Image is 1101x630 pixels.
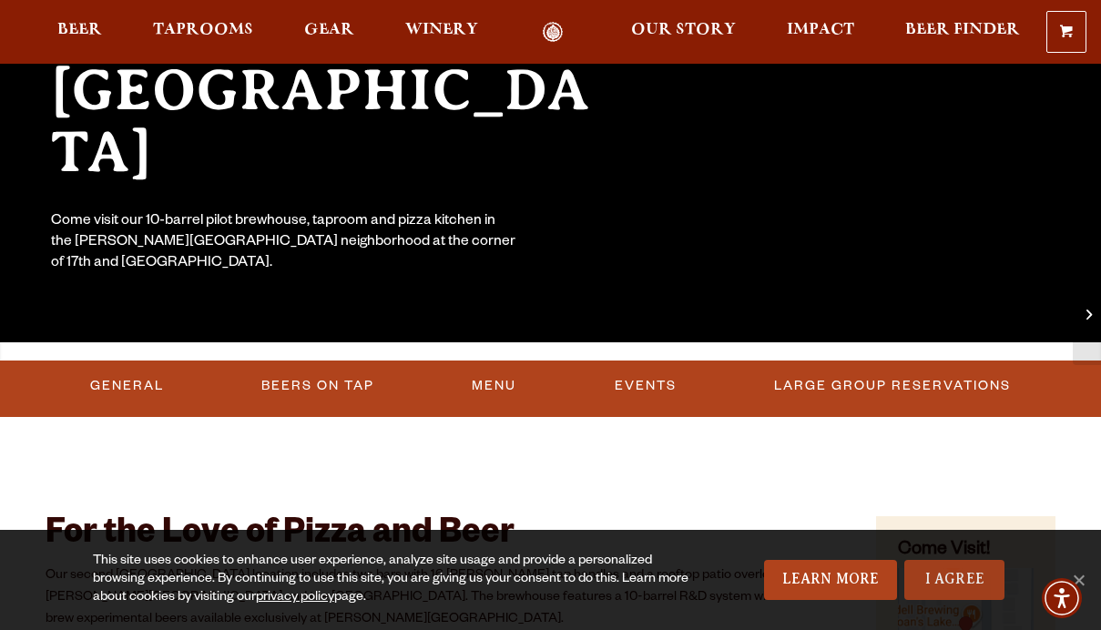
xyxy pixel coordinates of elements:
a: Taprooms [141,22,265,43]
h2: For the Love of Pizza and Beer [46,516,831,556]
div: This site uses cookies to enhance user experience, analyze site usage and provide a personalized ... [93,553,698,607]
span: Impact [787,23,854,37]
a: Events [607,365,684,407]
a: Impact [775,22,866,43]
span: Winery [405,23,478,37]
a: Our Story [619,22,748,43]
span: Gear [304,23,354,37]
a: Large Group Reservations [767,365,1018,407]
span: Beer Finder [905,23,1020,37]
a: Menu [464,365,524,407]
a: Beer Finder [893,22,1032,43]
a: Winery [393,22,490,43]
a: General [83,365,171,407]
a: Learn More [764,560,898,600]
span: Taprooms [153,23,253,37]
a: I Agree [904,560,1004,600]
a: Beer [46,22,114,43]
span: Beer [57,23,102,37]
div: Accessibility Menu [1042,578,1082,618]
a: Beers On Tap [254,365,382,407]
a: Gear [292,22,366,43]
a: privacy policy [256,591,334,605]
a: Odell Home [519,22,587,43]
span: Our Story [631,23,736,37]
div: Come visit our 10-barrel pilot brewhouse, taproom and pizza kitchen in the [PERSON_NAME][GEOGRAPH... [51,212,517,275]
